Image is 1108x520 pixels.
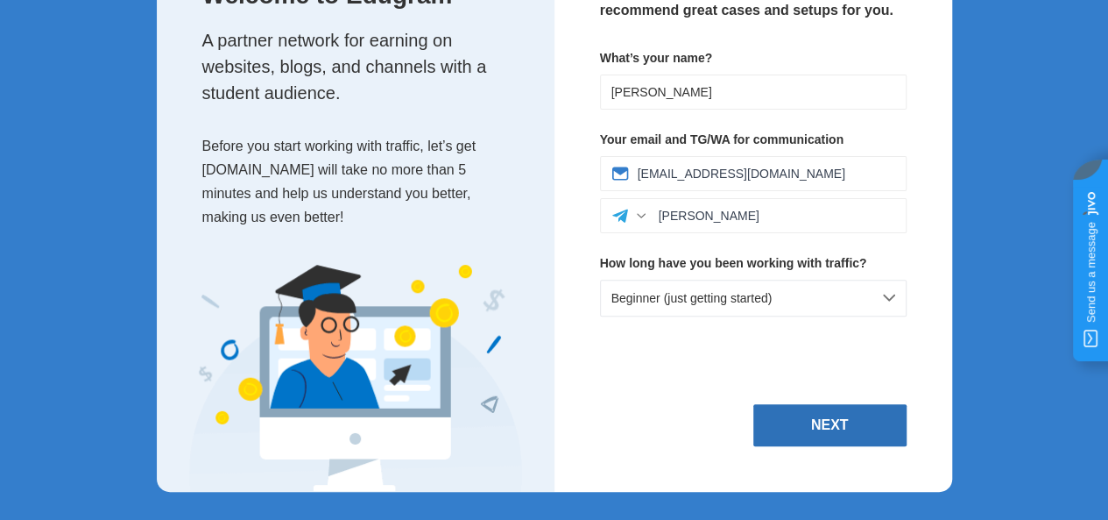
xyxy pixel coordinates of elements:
p: A partner network for earning on websites, blogs, and channels with a student audience. [202,27,519,106]
input: yourmail@example.com [638,167,895,181]
input: Name [600,75,907,110]
span: Beginner (just getting started) [611,291,773,305]
p: Your email and TG/WA for communication [600,131,907,149]
p: How long have you been working with traffic? [600,254,907,273]
input: @username [659,209,895,223]
button: Next [753,404,907,446]
p: What’s your name? [600,49,907,68]
p: Before you start working with traffic, let’s get [DOMAIN_NAME] will take no more than 5 minutes a... [202,134,519,230]
img: Expert Image [189,265,522,492]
